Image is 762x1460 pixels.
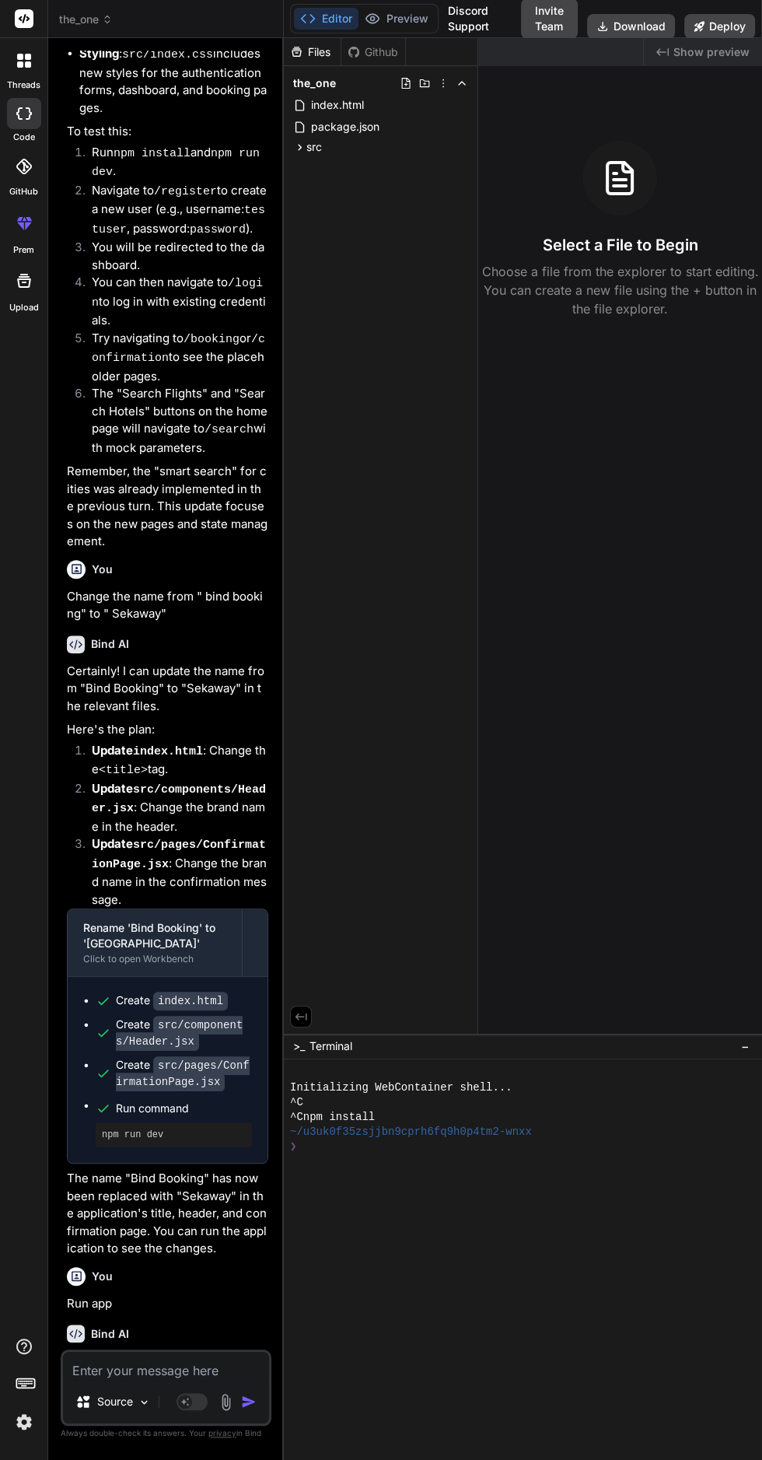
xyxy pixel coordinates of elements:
[79,835,268,909] li: : Change the brand name in the confirmation message.
[79,274,268,330] li: You can then navigate to to log in with existing credentials.
[341,44,405,60] div: Github
[478,262,762,318] p: Choose a file from the explorer to start editing. You can create a new file using the + button in...
[684,14,755,39] button: Deploy
[92,1269,113,1284] h6: You
[79,45,268,117] li: : includes new styles for the authentication forms, dashboard, and booking pages.
[83,920,226,951] div: Rename 'Bind Booking' to '[GEOGRAPHIC_DATA]'
[9,185,38,198] label: GitHub
[92,781,266,815] strong: Update
[190,223,246,236] code: password
[116,1016,243,1051] code: src/components/Header.jsx
[68,909,242,976] button: Rename 'Bind Booking' to '[GEOGRAPHIC_DATA]'Click to open Workbench
[67,1295,268,1313] p: Run app
[67,123,268,141] p: To test this:
[97,1394,133,1409] p: Source
[79,780,268,836] li: : Change the brand name in the header.
[83,953,226,965] div: Click to open Workbench
[92,204,265,236] code: testuser
[290,1110,375,1125] span: ^Cnpm install
[92,743,203,758] strong: Update
[542,234,697,256] h3: Select a File to Begin
[91,1326,129,1342] h6: Bind AI
[92,562,113,577] h6: You
[61,1426,271,1441] p: Always double-check its answers. Your in Bind
[290,1080,512,1095] span: Initializing WebContainer shell...
[673,44,750,60] span: Show preview
[116,1017,252,1049] div: Create
[293,1038,305,1054] span: >_
[204,423,253,436] code: /search
[79,742,268,780] li: : Change the tag.
[67,588,268,623] p: Change the name from " bind booking" to " Sekaway"
[79,46,119,61] strong: Styling
[290,1125,532,1140] span: ~/u3uk0f35zsjjbn9cprh6fq9h0p4tm2-wnxx
[309,96,365,114] span: index.html
[241,1394,257,1409] img: icon
[358,8,435,30] button: Preview
[587,14,675,39] button: Download
[9,301,39,314] label: Upload
[13,243,34,257] label: prem
[306,139,322,155] span: src
[208,1428,236,1437] span: privacy
[67,1170,268,1258] p: The name "Bind Booking" has now been replaced with "Sekaway" in the application's title, header, ...
[184,333,239,346] code: /booking
[92,839,266,871] code: src/pages/ConfirmationPage.jsx
[7,79,40,92] label: threads
[114,147,190,160] code: npm install
[99,764,148,777] code: <title>
[13,131,35,144] label: code
[290,1140,298,1154] span: ❯
[59,12,113,27] span: the_one
[738,1034,753,1059] button: −
[102,1129,246,1141] pre: npm run dev
[92,783,266,816] code: src/components/Header.jsx
[79,385,268,457] li: The "Search Flights" and "Search Hotels" buttons on the homepage will navigate to with mock param...
[122,48,213,61] code: src/index.css
[294,8,358,30] button: Editor
[79,182,268,240] li: Navigate to to create a new user (e.g., username: , password: ).
[116,1056,250,1091] code: src/pages/ConfirmationPage.jsx
[11,1409,37,1435] img: settings
[309,117,381,136] span: package.json
[67,463,268,551] p: Remember, the "smart search" for cities was already implemented in the previous turn. This update...
[293,75,336,91] span: the_one
[154,185,217,198] code: /register
[138,1395,151,1409] img: Pick Models
[92,836,266,870] strong: Update
[92,277,263,310] code: /login
[79,144,268,182] li: Run and .
[116,993,228,1009] div: Create
[290,1095,303,1110] span: ^C
[309,1038,352,1054] span: Terminal
[67,721,268,739] p: Here's the plan:
[741,1038,750,1054] span: −
[284,44,341,60] div: Files
[67,663,268,716] p: Certainly! I can update the name from "Bind Booking" to "Sekaway" in the relevant files.
[116,1057,252,1090] div: Create
[217,1393,235,1411] img: attachment
[116,1101,252,1116] span: Run command
[153,992,228,1010] code: index.html
[133,745,203,758] code: index.html
[79,330,268,386] li: Try navigating to or to see the placeholder pages.
[79,239,268,274] li: You will be redirected to the dashboard.
[91,636,129,652] h6: Bind AI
